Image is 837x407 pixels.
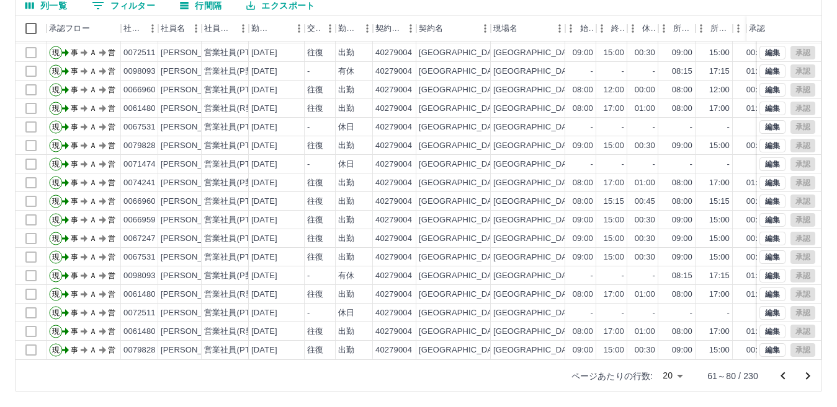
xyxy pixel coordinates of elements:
[123,140,156,152] div: 0079828
[419,140,504,152] div: [GEOGRAPHIC_DATA]
[419,214,504,226] div: [GEOGRAPHIC_DATA]
[493,103,679,115] div: [GEOGRAPHIC_DATA]立[PERSON_NAME]小学校
[672,233,692,245] div: 09:00
[709,84,730,96] div: 12:00
[143,19,162,38] button: メニュー
[375,233,412,245] div: 40279004
[622,66,624,77] div: -
[419,177,504,189] div: [GEOGRAPHIC_DATA]
[759,306,786,320] button: 編集
[493,196,679,208] div: [GEOGRAPHIC_DATA]立[PERSON_NAME]小学校
[204,140,269,152] div: 営業社員(PT契約)
[307,159,310,170] div: -
[204,159,269,170] div: 営業社員(PT契約)
[375,103,412,115] div: 40279004
[123,121,156,133] div: 0067531
[187,19,205,38] button: メニュー
[204,196,269,208] div: 営業社員(PT契約)
[307,252,323,263] div: 往復
[108,234,115,243] text: 営
[635,84,655,96] div: 00:00
[71,234,78,243] text: 事
[204,270,264,282] div: 営業社員(P契約)
[123,159,156,170] div: 0071474
[635,103,655,115] div: 01:00
[375,121,412,133] div: 40279004
[493,140,679,152] div: [GEOGRAPHIC_DATA]立[PERSON_NAME]小学校
[251,159,277,170] div: [DATE]
[161,177,228,189] div: [PERSON_NAME]
[123,66,156,77] div: 0098093
[419,47,504,59] div: [GEOGRAPHIC_DATA]
[123,252,156,263] div: 0067531
[251,15,272,42] div: 勤務日
[672,196,692,208] div: 08:00
[759,343,786,357] button: 編集
[89,123,97,131] text: Ａ
[727,121,730,133] div: -
[416,15,491,42] div: 契約名
[123,47,156,59] div: 0072511
[338,159,354,170] div: 休日
[71,160,78,168] text: 事
[493,15,517,42] div: 現場名
[71,85,78,94] text: 事
[89,67,97,76] text: Ａ
[709,196,730,208] div: 15:15
[759,195,786,208] button: 編集
[375,66,412,77] div: 40279004
[375,196,412,208] div: 40279004
[307,47,323,59] div: 往復
[89,234,97,243] text: Ａ
[123,270,156,282] div: 0098093
[673,15,693,42] div: 所定開始
[635,233,655,245] div: 00:30
[759,102,786,115] button: 編集
[672,47,692,59] div: 09:00
[161,252,228,263] div: [PERSON_NAME]
[759,157,786,171] button: 編集
[251,233,277,245] div: [DATE]
[635,177,655,189] div: 01:00
[795,364,820,388] button: 次のページへ
[52,160,60,168] text: 現
[71,216,78,224] text: 事
[89,104,97,113] text: Ａ
[419,84,504,96] div: [GEOGRAPHIC_DATA]
[108,197,115,206] text: 営
[727,159,730,170] div: -
[89,85,97,94] text: Ａ
[251,84,277,96] div: [DATE]
[108,253,115,261] text: 営
[338,252,354,263] div: 出勤
[696,15,733,42] div: 所定終業
[161,84,228,96] div: [PERSON_NAME]
[635,214,655,226] div: 00:30
[52,123,60,131] text: 現
[635,196,655,208] div: 00:45
[52,197,60,206] text: 現
[573,196,593,208] div: 08:00
[338,103,354,115] div: 出勤
[611,15,625,42] div: 終業
[204,47,269,59] div: 営業社員(PT契約)
[493,84,679,96] div: [GEOGRAPHIC_DATA]立[PERSON_NAME]小学校
[338,121,354,133] div: 休日
[71,178,78,187] text: 事
[52,141,60,150] text: 現
[161,214,228,226] div: [PERSON_NAME]
[746,196,767,208] div: 00:45
[338,214,354,226] div: 出勤
[161,66,228,77] div: [PERSON_NAME]
[635,252,655,263] div: 00:30
[158,15,202,42] div: 社員名
[419,233,504,245] div: [GEOGRAPHIC_DATA]
[251,140,277,152] div: [DATE]
[123,214,156,226] div: 0066959
[709,252,730,263] div: 15:00
[690,121,692,133] div: -
[251,66,277,77] div: [DATE]
[89,216,97,224] text: Ａ
[759,287,786,301] button: 編集
[123,15,143,42] div: 社員番号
